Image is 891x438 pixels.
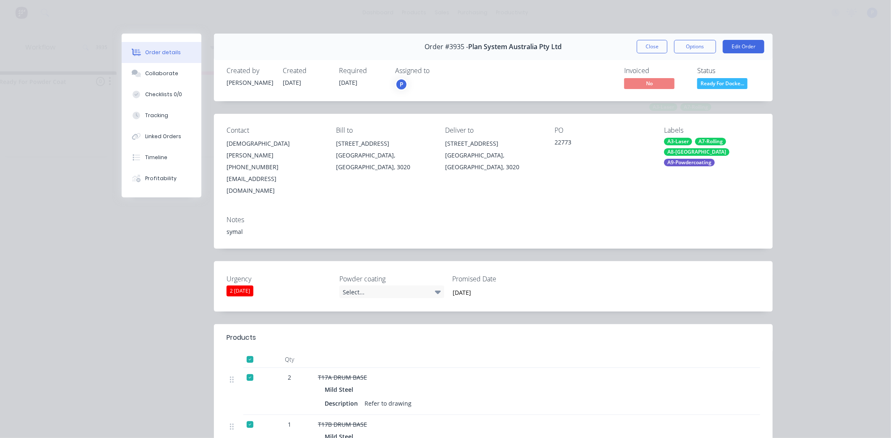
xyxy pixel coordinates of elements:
[227,173,323,197] div: [EMAIL_ADDRESS][DOMAIN_NAME]
[395,67,479,75] div: Assigned to
[361,397,415,409] div: Refer to drawing
[339,79,357,87] span: [DATE]
[336,126,432,134] div: Bill to
[624,67,687,75] div: Invoiced
[227,161,323,173] div: [PHONE_NUMBER]
[469,43,562,51] span: Plan System Australia Pty Ltd
[445,149,542,173] div: [GEOGRAPHIC_DATA], [GEOGRAPHIC_DATA], 3020
[145,175,177,182] div: Profitability
[674,40,716,53] button: Options
[425,43,469,51] span: Order #3935 -
[445,138,542,173] div: [STREET_ADDRESS][GEOGRAPHIC_DATA], [GEOGRAPHIC_DATA], 3020
[445,138,542,149] div: [STREET_ADDRESS]
[122,147,201,168] button: Timeline
[122,42,201,63] button: Order details
[339,274,444,284] label: Powder coating
[664,138,692,145] div: A3-Laser
[336,138,432,149] div: [STREET_ADDRESS]
[664,126,760,134] div: Labels
[624,78,675,89] span: No
[555,126,651,134] div: PO
[122,168,201,189] button: Profitability
[445,126,542,134] div: Deliver to
[283,67,329,75] div: Created
[227,138,323,197] div: [DEMOGRAPHIC_DATA][PERSON_NAME][PHONE_NUMBER][EMAIL_ADDRESS][DOMAIN_NAME]
[227,333,256,343] div: Products
[227,216,760,224] div: Notes
[227,126,323,134] div: Contact
[336,138,432,173] div: [STREET_ADDRESS][GEOGRAPHIC_DATA], [GEOGRAPHIC_DATA], 3020
[227,78,273,87] div: [PERSON_NAME]
[122,63,201,84] button: Collaborate
[145,91,182,98] div: Checklists 0/0
[318,373,367,381] span: T17A DRUM BASE
[318,420,367,428] span: T17B DRUM BASE
[339,67,385,75] div: Required
[264,351,315,368] div: Qty
[145,49,181,56] div: Order details
[325,383,357,396] div: Mild Steel
[695,138,726,145] div: A7-Rolling
[697,78,748,89] span: Ready For Docke...
[339,286,444,298] div: Select...
[122,126,201,147] button: Linked Orders
[336,149,432,173] div: [GEOGRAPHIC_DATA], [GEOGRAPHIC_DATA], 3020
[697,67,760,75] div: Status
[447,286,551,299] input: Enter date
[227,274,331,284] label: Urgency
[637,40,667,53] button: Close
[555,138,651,149] div: 22773
[122,105,201,126] button: Tracking
[227,227,760,236] div: symal
[145,133,181,140] div: Linked Orders
[227,138,323,161] div: [DEMOGRAPHIC_DATA][PERSON_NAME]
[145,70,178,77] div: Collaborate
[145,154,167,161] div: Timeline
[288,420,291,429] span: 1
[723,40,764,53] button: Edit Order
[288,373,291,382] span: 2
[452,274,557,284] label: Promised Date
[283,79,301,87] span: [DATE]
[697,78,748,91] button: Ready For Docke...
[325,397,361,409] div: Description
[664,159,715,166] div: A9-Powdercoating
[227,67,273,75] div: Created by
[227,286,253,296] div: 2 [DATE]
[664,148,729,156] div: A8-[GEOGRAPHIC_DATA]
[395,78,408,91] button: P
[145,112,168,119] div: Tracking
[122,84,201,105] button: Checklists 0/0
